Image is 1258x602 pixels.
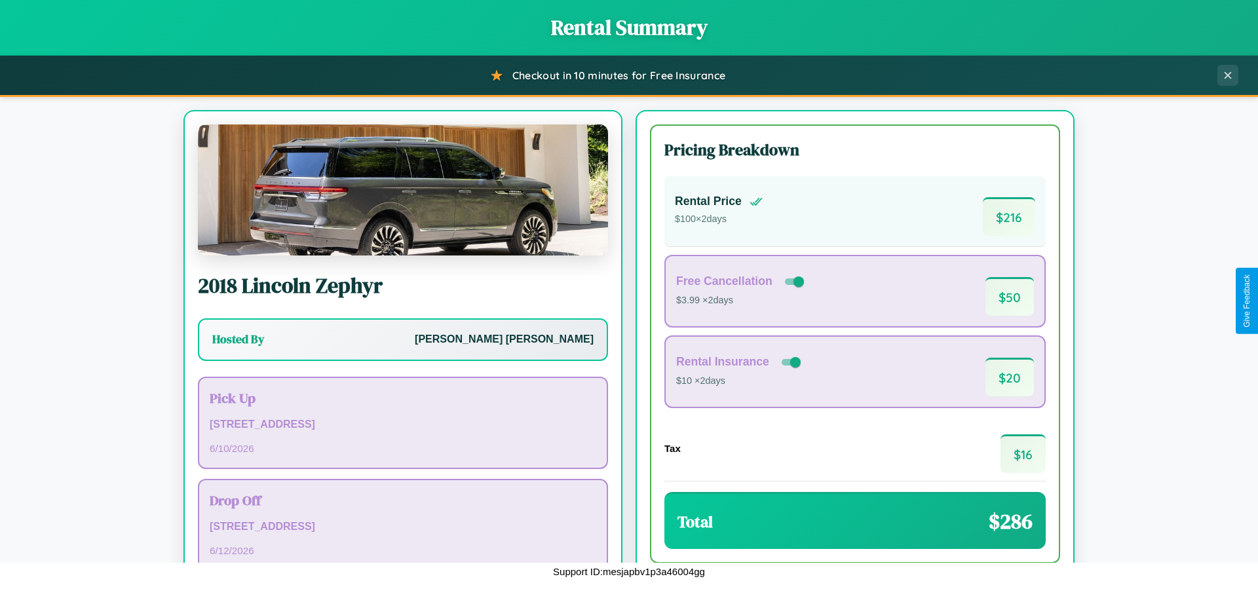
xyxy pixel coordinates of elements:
span: $ 50 [985,277,1034,316]
span: $ 216 [983,197,1035,236]
h2: 2018 Lincoln Zephyr [198,271,608,300]
h3: Pricing Breakdown [664,139,1046,160]
p: 6 / 10 / 2026 [210,440,596,457]
p: $ 100 × 2 days [675,211,763,228]
p: 6 / 12 / 2026 [210,542,596,559]
span: $ 286 [989,507,1033,536]
h3: Pick Up [210,388,596,407]
p: [STREET_ADDRESS] [210,415,596,434]
h4: Rental Insurance [676,355,769,369]
div: Give Feedback [1242,274,1251,328]
h3: Hosted By [212,331,264,347]
span: Checkout in 10 minutes for Free Insurance [512,69,725,82]
p: [STREET_ADDRESS] [210,517,596,536]
h4: Rental Price [675,195,742,208]
h4: Free Cancellation [676,274,772,288]
h3: Total [677,511,713,533]
p: [PERSON_NAME] [PERSON_NAME] [415,330,594,349]
h4: Tax [664,443,681,454]
span: $ 20 [985,358,1034,396]
img: Lincoln Zephyr [198,124,608,255]
p: $10 × 2 days [676,373,803,390]
h1: Rental Summary [13,13,1245,42]
span: $ 16 [1001,434,1046,473]
p: Support ID: mesjapbv1p3a46004gg [553,563,705,580]
h3: Drop Off [210,491,596,510]
p: $3.99 × 2 days [676,292,807,309]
